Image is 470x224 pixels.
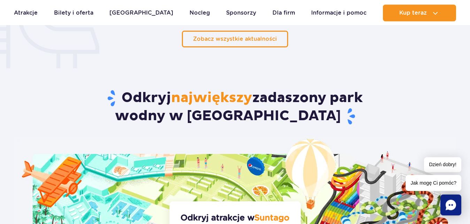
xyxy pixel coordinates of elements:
[193,36,277,42] span: Zobacz wszystkie aktualności
[399,10,427,16] span: Kup teraz
[190,5,210,21] a: Nocleg
[182,31,288,47] a: Zobacz wszystkie aktualności
[272,5,295,21] a: Dla firm
[311,5,367,21] a: Informacje i pomoc
[14,5,38,21] a: Atrakcje
[226,5,256,21] a: Sponsorzy
[180,213,290,223] strong: Odkryj atrakcje w
[383,5,456,21] button: Kup teraz
[109,5,173,21] a: [GEOGRAPHIC_DATA]
[54,5,93,21] a: Bilety i oferta
[171,89,252,107] span: największy
[13,89,457,125] h2: Odkryj zadaszony park wodny w [GEOGRAPHIC_DATA]
[440,194,461,215] div: Chat
[424,157,461,172] span: Dzień dobry!
[254,213,290,223] span: Suntago
[406,175,461,191] span: Jak mogę Ci pomóc?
